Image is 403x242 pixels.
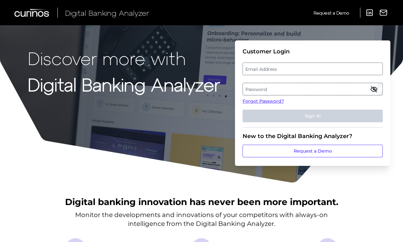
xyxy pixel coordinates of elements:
button: Sign In [243,110,383,122]
label: Password [243,83,382,95]
p: Monitor the developments and innovations of your competitors with always-on intelligence from the... [75,210,328,228]
p: Discover more with [28,48,220,68]
img: Curinos [15,9,50,17]
span: Request a Demo [314,10,349,15]
a: Request a Demo [243,145,383,157]
a: Request a Demo [314,8,349,18]
label: Email Address [243,63,382,75]
a: Forgot Password? [243,98,383,105]
strong: Digital Banking Analyzer [28,74,220,95]
div: Customer Login [243,48,383,55]
span: Digital Banking Analyzer [65,8,149,17]
h2: Digital banking innovation has never been more important. [65,196,338,208]
div: New to the Digital Banking Analyzer? [243,133,383,140]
